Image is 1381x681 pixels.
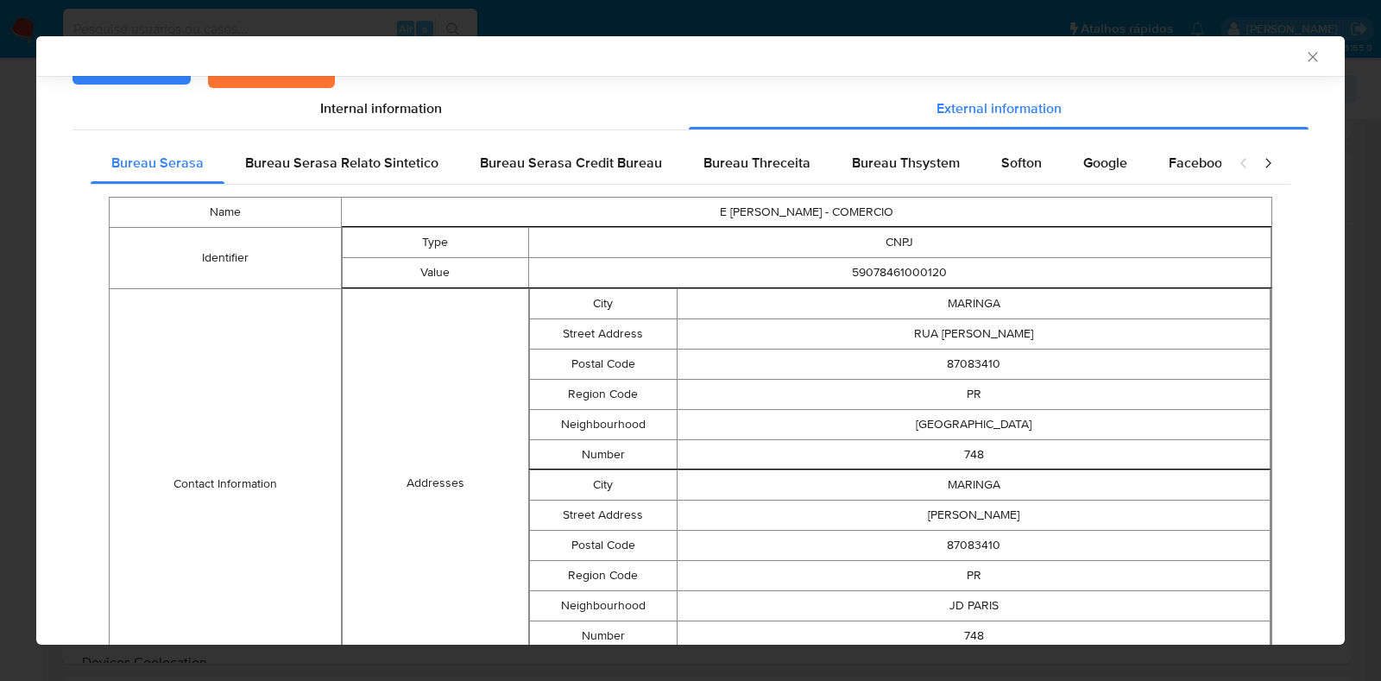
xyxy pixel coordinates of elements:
[110,289,342,679] td: Contact Information
[703,153,810,173] span: Bureau Threceita
[73,88,1308,129] div: Detailed info
[110,198,342,228] td: Name
[678,410,1271,440] td: [GEOGRAPHIC_DATA]
[110,228,342,289] td: Identifier
[91,142,1221,184] div: Detailed external info
[678,440,1271,470] td: 748
[343,258,528,288] td: Value
[529,501,678,531] td: Street Address
[529,350,678,380] td: Postal Code
[480,153,662,173] span: Bureau Serasa Credit Bureau
[852,153,960,173] span: Bureau Thsystem
[342,198,1272,228] td: E [PERSON_NAME] - COMERCIO
[343,289,528,678] td: Addresses
[529,531,678,561] td: Postal Code
[1001,153,1042,173] span: Softon
[529,591,678,621] td: Neighbourhood
[678,621,1271,652] td: 748
[678,501,1271,531] td: [PERSON_NAME]
[529,470,678,501] td: City
[529,319,678,350] td: Street Address
[528,228,1271,258] td: CNPJ
[529,289,678,319] td: City
[678,591,1271,621] td: JD PARIS
[95,45,168,83] span: Anexar PDF
[529,440,678,470] td: Number
[320,98,442,118] span: Internal information
[1169,153,1229,173] span: Facebook
[528,258,1271,288] td: 59078461000120
[678,531,1271,561] td: 87083410
[1304,48,1320,64] button: Fechar a janela
[111,153,204,173] span: Bureau Serasa
[1083,153,1127,173] span: Google
[529,621,678,652] td: Number
[678,380,1271,410] td: PR
[529,561,678,591] td: Region Code
[529,410,678,440] td: Neighbourhood
[529,380,678,410] td: Region Code
[678,350,1271,380] td: 87083410
[36,36,1345,645] div: closure-recommendation-modal
[678,470,1271,501] td: MARINGA
[936,98,1062,118] span: External information
[343,228,528,258] td: Type
[245,153,438,173] span: Bureau Serasa Relato Sintetico
[678,289,1271,319] td: MARINGA
[678,319,1271,350] td: RUA [PERSON_NAME]
[678,561,1271,591] td: PR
